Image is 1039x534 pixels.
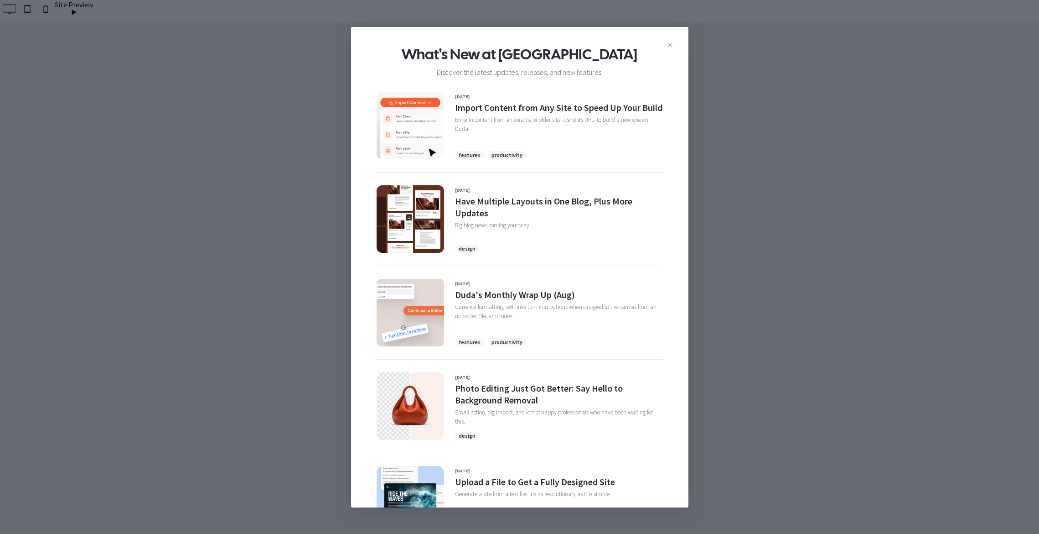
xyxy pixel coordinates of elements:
[455,408,663,426] span: Small action, big impact, and lots of happy professionals who have been waiting for this.
[491,338,522,346] span: productivity
[455,281,663,287] span: [DATE]
[455,374,663,381] span: [DATE]
[455,382,663,406] span: Photo Editing Just Got Better: Say Hello to Background Removal
[455,221,663,230] span: Big blog news coming your way...
[366,63,674,77] span: Discover the latest updates, releases, and new features.
[491,151,522,159] span: productivity
[455,94,663,100] span: [DATE]
[459,151,481,159] span: features
[455,195,663,219] span: Have Multiple Layouts in One Blog, Plus More Updates
[366,45,674,63] span: What's New at [GEOGRAPHIC_DATA]
[992,487,1039,534] iframe: Duda-gen Chat Button Frame
[455,303,663,321] span: Currency formatting, text links turn into buttons when dragged to the canvas from an uploaded fil...
[459,245,476,253] span: design
[455,115,663,134] span: Bring in content from an existing or older site -using its URL- to build a new one on Duda.
[459,432,476,440] span: design
[455,102,663,114] span: Import Content from Any Site to Speed Up Your Build
[459,338,481,346] span: features
[455,289,663,301] span: Duda's Monthly Wrap Up (Aug)
[455,476,615,488] span: Upload a File to Get a Fully Designed Site
[455,468,615,474] span: [DATE]
[455,187,663,194] span: [DATE]
[455,490,615,499] span: Generate a site from a text file. It's as revolutionary as it is simple.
